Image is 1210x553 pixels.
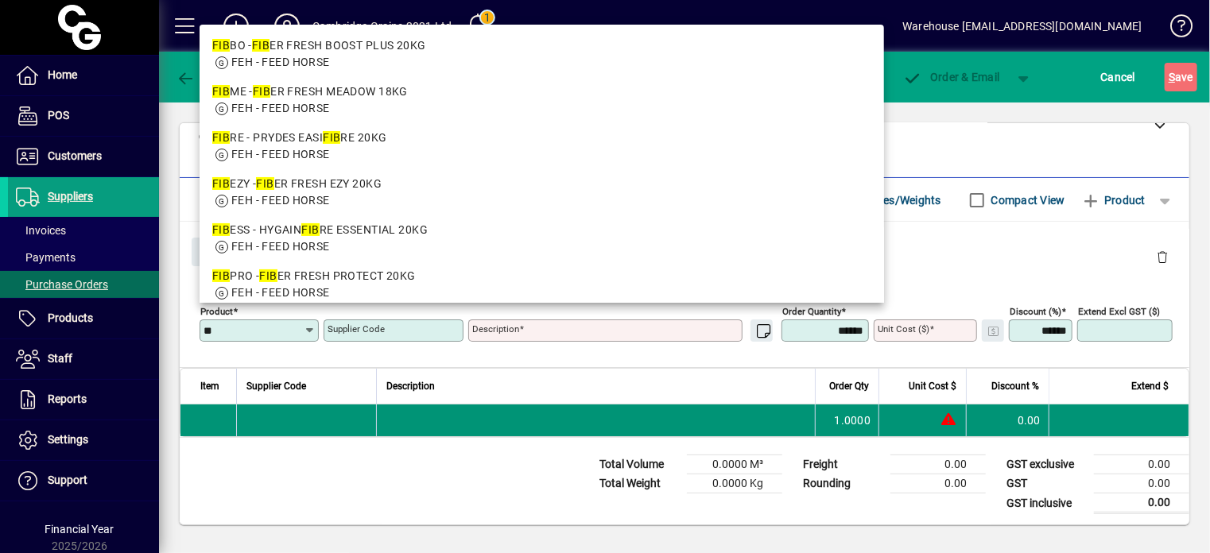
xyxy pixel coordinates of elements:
mat-label: Supplier Code [328,323,385,335]
button: Cancel [1097,63,1140,91]
span: Unit Cost $ [909,377,956,395]
app-page-header-button: Back [159,63,246,91]
td: 0.00 [890,474,986,493]
mat-option: FIBEZY - FIBER FRESH EZY 20KG [200,169,885,215]
mat-label: Order Quantity [782,306,841,317]
td: 1.0000 [815,404,878,436]
div: RE - PRYDES EASI RE 20KG [212,130,872,146]
td: Total Volume [591,455,687,474]
span: Home [48,68,77,81]
span: FEH - FEED HORSE [231,194,330,207]
mat-label: Unit Cost ($) [878,323,929,335]
span: FEH - FEED HORSE [231,240,330,253]
span: Products [48,311,93,324]
span: ave [1169,64,1193,90]
td: Freight [795,455,890,474]
button: Profile [262,12,312,41]
span: Discount % [991,377,1039,395]
mat-option: FIBPRO - FIBER FRESH PROTECT 20KG [200,261,885,307]
em: FIB [212,131,230,144]
div: EZY - ER FRESH EZY 20KG [212,176,872,192]
span: Cancel [1101,64,1136,90]
em: FIB [212,39,230,52]
label: Show Line Volumes/Weights [793,192,941,208]
button: Save [1165,63,1197,91]
mat-option: FIBBO - FIBER FRESH BOOST PLUS 20KG [200,31,885,77]
span: FEH - FEED HORSE [231,102,330,114]
td: Rounding [795,474,890,493]
em: FIB [323,131,340,144]
button: Delete [1143,238,1181,276]
div: PRO - ER FRESH PROTECT 20KG [212,268,872,284]
mat-label: Extend excl GST ($) [1078,306,1160,317]
span: Supplier Code [246,377,306,395]
a: Knowledge Base [1158,3,1190,55]
em: FIB [212,177,230,190]
div: Cambridge Grains 2021 Ltd [312,14,452,39]
app-page-header-button: Close [188,244,250,258]
label: Compact View [988,192,1065,208]
mat-label: Discount (%) [1010,306,1061,317]
div: ME - ER FRESH MEADOW 18KG [212,83,872,100]
span: FEH - FEED HORSE [231,148,330,160]
div: ESS - HYGAIN RE ESSENTIAL 20KG [212,222,872,238]
span: Support [48,474,87,486]
td: 0.00 [1094,493,1189,513]
span: Suppliers [48,190,93,203]
mat-option: FIBME - FIBER FRESH MEADOW 18KG [200,77,885,123]
button: Add [211,12,262,41]
em: FIB [212,269,230,282]
td: 0.00 [890,455,986,474]
em: FIB [253,85,270,98]
div: Warehouse [EMAIL_ADDRESS][DOMAIN_NAME] [902,14,1142,39]
td: 0.0000 Kg [687,474,782,493]
em: FIB [252,39,270,52]
span: Customers [48,149,102,162]
em: FIB [212,85,230,98]
em: FIB [212,223,230,236]
span: Order & Email [903,71,1000,83]
span: FEH - FEED HORSE [231,56,330,68]
td: 0.00 [1094,474,1189,493]
a: Support [8,461,159,501]
td: GST inclusive [999,493,1094,513]
div: Product [180,222,1189,280]
span: Settings [48,433,88,446]
span: Payments [16,251,76,264]
a: Payments [8,244,159,271]
span: S [1169,71,1175,83]
span: Invoices [16,224,66,237]
span: Purchase Orders [16,278,108,291]
button: Close [192,238,246,266]
td: 0.00 [1094,455,1189,474]
span: Item [200,377,219,395]
span: Extend $ [1131,377,1169,395]
span: POS [48,109,69,122]
em: FIB [259,269,277,282]
em: FIB [301,223,319,236]
span: Financial Year [45,523,114,536]
mat-label: Product [200,306,233,317]
a: Staff [8,339,159,379]
em: FIB [256,177,273,190]
a: Invoices [8,217,159,244]
mat-label: Description [472,323,519,335]
span: Reports [48,393,87,405]
button: Order & Email [895,63,1008,91]
button: Back [172,63,233,91]
td: 0.0000 M³ [687,455,782,474]
mat-option: FIBRE - PRYDES EASI FIBRE 20KG [200,123,885,169]
mat-option: FIBESS - HYGAIN FIBRE ESSENTIAL 20KG [200,215,885,261]
a: POS [8,96,159,136]
td: GST exclusive [999,455,1094,474]
a: Home [8,56,159,95]
a: Purchase Orders [8,271,159,298]
span: Back [176,71,229,83]
a: Reports [8,380,159,420]
a: Products [8,299,159,338]
a: Settings [8,420,159,460]
span: Order Qty [829,377,869,395]
td: 0.00 [966,404,1049,436]
div: BO - ER FRESH BOOST PLUS 20KG [212,37,872,54]
span: Close [198,239,239,265]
